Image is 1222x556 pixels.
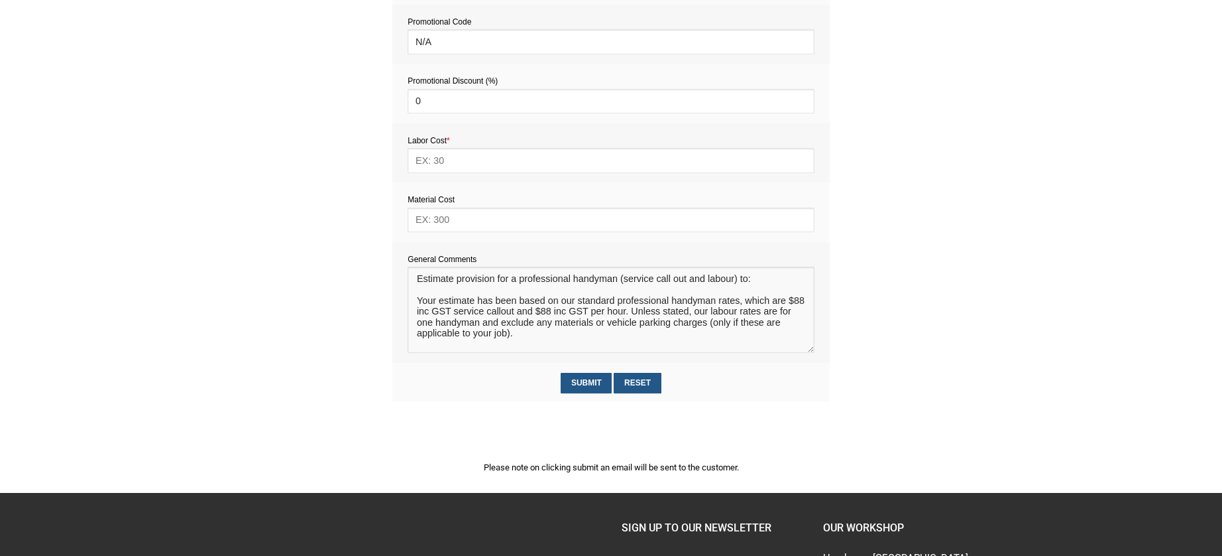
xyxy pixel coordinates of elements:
[408,136,449,145] span: Labor Cost
[614,373,661,393] input: Reset
[408,76,498,86] span: Promotional Discount (%)
[408,17,471,27] span: Promotional Code
[408,195,455,204] span: Material Cost
[408,255,476,264] span: General Comments
[408,208,814,232] input: EX: 300
[561,373,612,393] input: Submit
[392,460,830,474] p: Please note on clicking submit an email will be sent to the customer.
[408,148,814,173] input: EX: 30
[823,520,1003,537] h4: Our Workshop
[622,520,802,537] h4: SIGN UP TO OUR NEWSLETTER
